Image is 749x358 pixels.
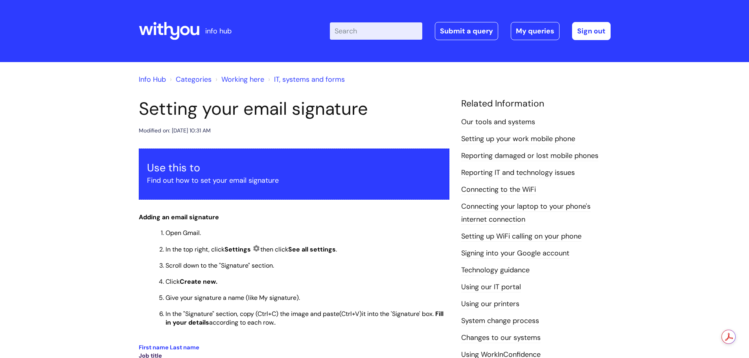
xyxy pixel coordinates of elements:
[166,229,201,237] span: Open Gmail.
[461,168,575,178] a: Reporting IT and technology issues
[139,343,199,351] span: First name Last name
[461,202,591,224] a: Connecting your laptop to your phone's internet connection
[461,282,521,292] a: Using our IT portal
[572,22,611,40] a: Sign out
[461,265,530,275] a: Technology guidance
[461,316,539,326] a: System change process
[461,231,582,242] a: Setting up WiFi calling on your phone
[147,174,441,187] p: Find out how to set your email signature
[205,25,232,37] p: info hub
[266,73,345,86] li: IT, systems and forms
[435,22,498,40] a: Submit a query
[461,333,541,343] a: Changes to our systems
[243,310,339,318] span: opy (Ctrl+C) the image and paste
[166,261,274,270] span: Scroll down to the "Signature" section.
[176,75,212,84] a: Categories
[461,299,519,309] a: Using our printers
[213,73,264,86] li: Working here
[166,310,444,327] span: In the "Signature" section, c according to each row..
[166,245,252,253] span: In the top right, click
[139,75,166,84] a: Info Hub
[139,126,211,136] div: Modified on: [DATE] 10:31 AM
[461,185,536,195] a: Connecting to the WiFi
[461,151,598,161] a: Reporting damaged or lost mobile phones
[221,75,264,84] a: Working here
[330,22,611,40] div: | -
[166,277,180,286] span: Click
[225,245,251,253] strong: Settings
[461,134,575,144] a: Setting up your work mobile phone
[461,248,569,259] a: Signing into your Google account
[288,245,336,253] span: See all settings
[180,277,217,286] span: Create new.
[139,98,449,119] h1: Setting your email signature
[461,117,535,127] a: Our tools and systems
[260,245,288,253] span: then click
[330,22,422,40] input: Search
[336,245,337,253] span: .
[139,213,219,221] span: Adding an email signature
[168,73,212,86] li: Solution home
[166,310,444,327] strong: Fill in your details
[166,294,300,302] span: Give your signature a name (like My signature).
[339,310,362,318] span: (Ctrl+V)
[511,22,559,40] a: My queries
[461,98,611,109] h4: Related Information
[274,75,345,84] a: IT, systems and forms
[147,162,441,174] h3: Use this to
[362,310,434,318] span: it into the 'Signature' box.
[252,244,260,252] img: Settings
